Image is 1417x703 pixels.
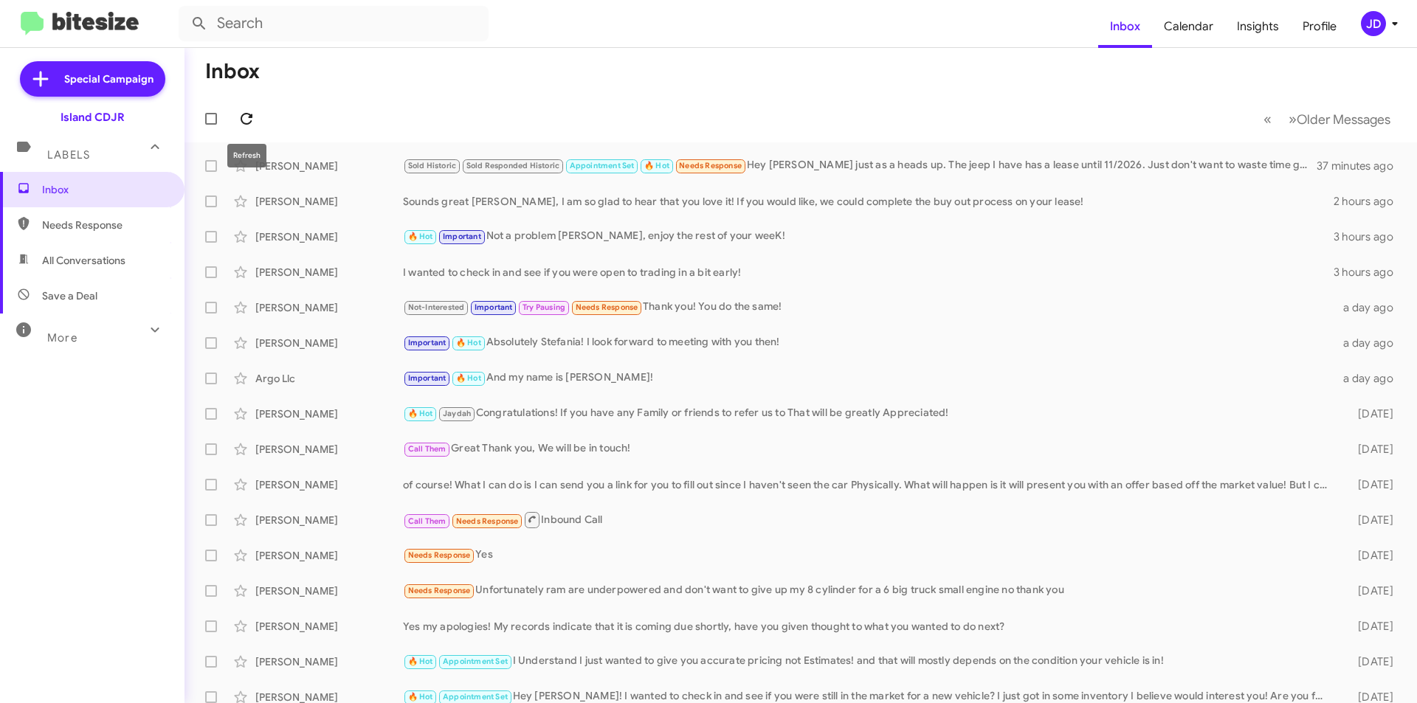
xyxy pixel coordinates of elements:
nav: Page navigation example [1255,104,1399,134]
span: Needs Response [456,516,519,526]
div: JD [1361,11,1386,36]
span: Needs Response [42,218,168,232]
button: Next [1280,104,1399,134]
span: Sold Responded Historic [466,161,560,170]
div: 3 hours ago [1334,229,1405,244]
a: Calendar [1152,5,1225,48]
div: Argo Llc [255,371,403,386]
span: Not-Interested [408,302,465,312]
span: All Conversations [42,253,125,268]
div: Yes my apologies! My records indicate that it is coming due shortly, have you given thought to wh... [403,619,1334,634]
div: Island CDJR [61,110,125,125]
a: Inbox [1098,5,1152,48]
span: Inbox [42,182,168,197]
div: a day ago [1334,371,1405,386]
span: 🔥 Hot [408,232,433,241]
span: Important [408,373,447,383]
span: Appointment Set [443,657,508,666]
div: [PERSON_NAME] [255,513,403,527]
div: [PERSON_NAME] [255,336,403,350]
div: Unfortunately ram are underpowered and don't want to give up my 8 cylinder for a 6 big truck smal... [403,582,1334,599]
div: I Understand I just wanted to give you accurate pricing not Estimates! and that will mostly depen... [403,653,1334,670]
div: [PERSON_NAME] [255,583,403,598]
div: And my name is [PERSON_NAME]! [403,370,1334,387]
div: [DATE] [1334,654,1405,669]
div: a day ago [1334,336,1405,350]
div: [PERSON_NAME] [255,300,403,315]
div: Hey [PERSON_NAME] just as a heads up. The jeep I have has a lease until 11/2026. Just don't want ... [403,157,1317,174]
div: Yes [403,547,1334,564]
div: Absolutely Stefania! I look forward to meeting with you then! [403,334,1334,351]
span: Needs Response [408,550,471,560]
span: Call Them [408,444,447,454]
span: Needs Response [576,302,638,312]
span: Jaydah [443,409,471,418]
span: 🔥 Hot [408,409,433,418]
div: [DATE] [1334,513,1405,527]
span: Try Pausing [523,302,565,312]
div: [PERSON_NAME] [255,406,403,421]
span: Sold Historic [408,161,457,170]
h1: Inbox [205,60,260,83]
div: 3 hours ago [1334,265,1405,280]
a: Special Campaign [20,61,165,97]
div: of course! What I can do is I can send you a link for you to fill out since I haven't seen the ca... [403,477,1334,492]
span: Save a Deal [42,288,97,303]
div: [DATE] [1334,619,1405,634]
div: Refresh [227,144,266,167]
a: Insights [1225,5,1291,48]
span: 🔥 Hot [408,657,433,666]
span: Special Campaign [64,72,154,86]
div: Inbound Call [403,510,1334,529]
span: Needs Response [679,161,742,170]
span: Needs Response [408,586,471,595]
div: Congratulations! If you have any Family or friends to refer us to That will be greatly Appreciated! [403,405,1334,422]
div: [PERSON_NAME] [255,442,403,457]
div: [DATE] [1334,583,1405,598]
div: [PERSON_NAME] [255,229,403,244]
div: Great Thank you, We will be in touch! [403,440,1334,457]
div: [PERSON_NAME] [255,265,403,280]
span: Important [475,302,513,312]
span: » [1289,110,1297,128]
div: [PERSON_NAME] [255,619,403,634]
span: « [1263,110,1272,128]
div: [DATE] [1334,406,1405,421]
span: Appointment Set [443,692,508,702]
span: 🔥 Hot [644,161,669,170]
div: [DATE] [1334,548,1405,563]
span: Important [443,232,481,241]
div: 2 hours ago [1334,194,1405,209]
div: [PERSON_NAME] [255,194,403,209]
span: Call Them [408,516,447,526]
div: [PERSON_NAME] [255,548,403,563]
span: Labels [47,148,90,162]
button: Previous [1255,104,1280,134]
span: 🔥 Hot [456,373,481,383]
div: Thank you! You do the same! [403,299,1334,316]
div: Sounds great [PERSON_NAME], I am so glad to hear that you love it! If you would like, we could co... [403,194,1334,209]
div: Not a problem [PERSON_NAME], enjoy the rest of your weeK! [403,228,1334,245]
span: More [47,331,77,344]
span: Important [408,338,447,347]
div: I wanted to check in and see if you were open to trading in a bit early! [403,265,1334,280]
div: [PERSON_NAME] [255,654,403,669]
a: Profile [1291,5,1348,48]
div: 37 minutes ago [1317,159,1405,173]
input: Search [179,6,489,41]
span: 🔥 Hot [408,692,433,702]
div: [PERSON_NAME] [255,159,403,173]
div: [PERSON_NAME] [255,477,403,492]
div: [DATE] [1334,442,1405,457]
span: Appointment Set [570,161,635,170]
div: [DATE] [1334,477,1405,492]
div: a day ago [1334,300,1405,315]
span: Older Messages [1297,111,1390,128]
span: 🔥 Hot [456,338,481,347]
button: JD [1348,11,1401,36]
